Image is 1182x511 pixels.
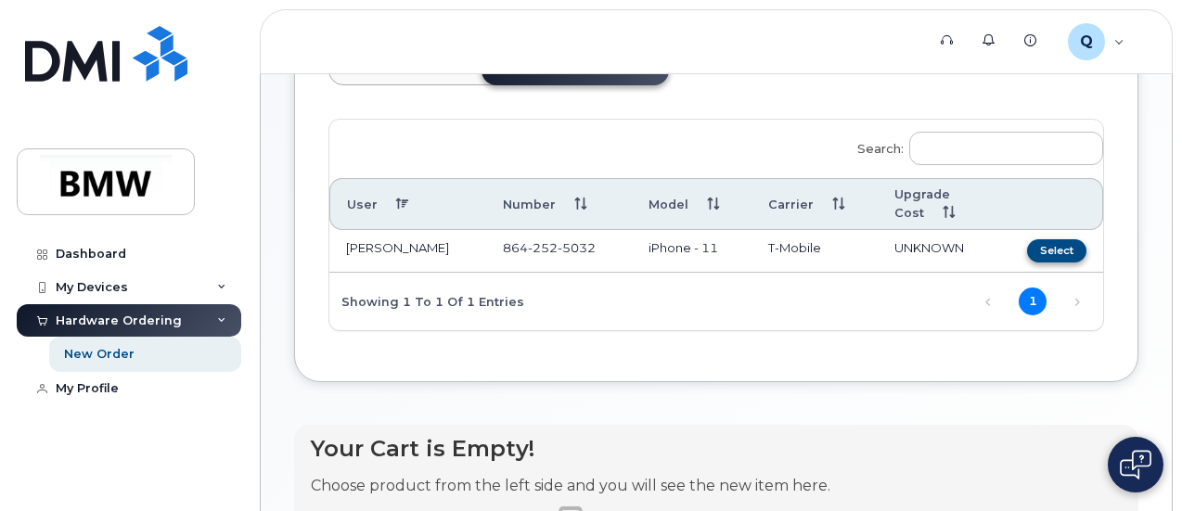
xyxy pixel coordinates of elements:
a: Next [1063,288,1091,316]
a: 1 [1019,287,1047,315]
span: 252 [528,240,558,255]
div: QTE1366 [1055,23,1137,60]
div: Showing 1 to 1 of 1 entries [329,285,524,316]
th: Number: activate to sort column ascending [486,178,632,230]
td: iPhone - 11 [632,230,752,273]
img: Open chat [1120,450,1151,479]
th: Carrier: activate to sort column ascending [752,178,878,230]
td: [PERSON_NAME] [329,230,486,273]
td: T-Mobile [752,230,878,273]
th: Upgrade Cost: activate to sort column ascending [878,178,997,230]
span: 864 [503,240,596,255]
a: Previous [974,288,1002,316]
label: Search: [845,120,1103,172]
span: UNKNOWN [894,240,964,255]
h4: Your Cart is Empty! [311,436,830,461]
input: Search: [909,132,1103,165]
span: 5032 [558,240,596,255]
p: Choose product from the left side and you will see the new item here. [311,476,830,497]
span: Q [1080,31,1093,53]
th: Model: activate to sort column ascending [632,178,752,230]
th: User: activate to sort column descending [329,178,486,230]
button: Select [1027,239,1086,262]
